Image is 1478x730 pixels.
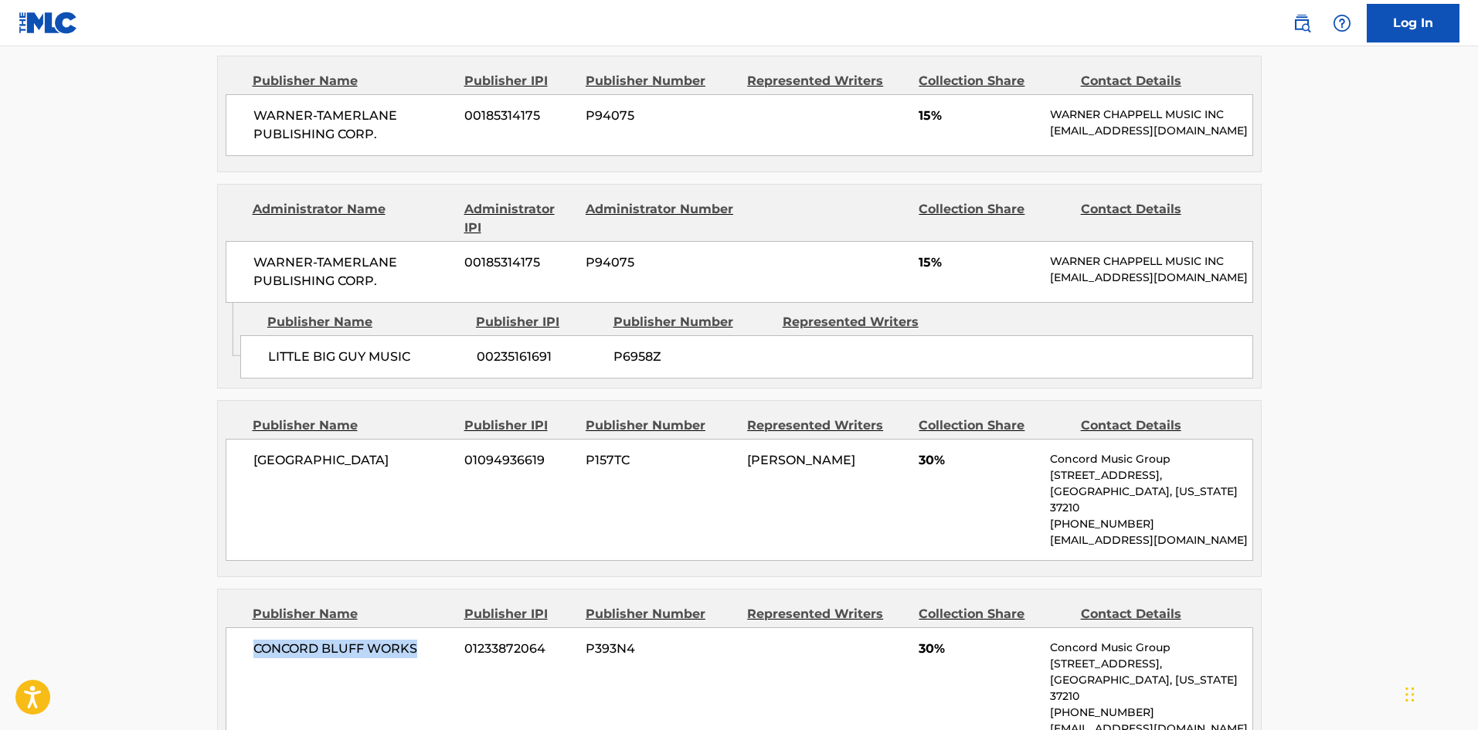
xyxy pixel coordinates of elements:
div: Contact Details [1081,200,1231,237]
div: Publisher Name [267,313,464,331]
p: [PHONE_NUMBER] [1050,516,1252,532]
a: Log In [1367,4,1459,42]
span: 30% [919,640,1038,658]
span: 15% [919,107,1038,125]
div: Collection Share [919,200,1069,237]
div: Publisher Number [586,72,736,90]
div: Represented Writers [747,605,907,623]
span: 01094936619 [464,451,574,470]
iframe: Chat Widget [1401,656,1478,730]
p: WARNER CHAPPELL MUSIC INC [1050,253,1252,270]
p: [PHONE_NUMBER] [1050,705,1252,721]
p: [STREET_ADDRESS], [1050,656,1252,672]
div: Contact Details [1081,72,1231,90]
span: WARNER-TAMERLANE PUBLISHING CORP. [253,253,454,290]
div: Publisher Number [613,313,771,331]
a: Public Search [1286,8,1317,39]
span: 00235161691 [477,348,602,366]
span: 01233872064 [464,640,574,658]
div: Contact Details [1081,416,1231,435]
p: [EMAIL_ADDRESS][DOMAIN_NAME] [1050,270,1252,286]
div: Represented Writers [747,72,907,90]
span: P6958Z [613,348,771,366]
img: search [1293,14,1311,32]
p: [EMAIL_ADDRESS][DOMAIN_NAME] [1050,123,1252,139]
p: [EMAIL_ADDRESS][DOMAIN_NAME] [1050,532,1252,548]
p: [STREET_ADDRESS], [1050,467,1252,484]
p: [GEOGRAPHIC_DATA], [US_STATE] 37210 [1050,484,1252,516]
p: Concord Music Group [1050,451,1252,467]
span: P94075 [586,107,736,125]
div: Drag [1405,671,1415,718]
span: 00185314175 [464,253,574,272]
div: Collection Share [919,72,1069,90]
div: Represented Writers [747,416,907,435]
p: [GEOGRAPHIC_DATA], [US_STATE] 37210 [1050,672,1252,705]
span: WARNER-TAMERLANE PUBLISHING CORP. [253,107,454,144]
div: Contact Details [1081,605,1231,623]
div: Administrator Name [253,200,453,237]
div: Help [1327,8,1357,39]
span: [GEOGRAPHIC_DATA] [253,451,454,470]
div: Publisher IPI [476,313,602,331]
img: help [1333,14,1351,32]
div: Administrator Number [586,200,736,237]
div: Publisher Number [586,605,736,623]
div: Publisher IPI [464,605,574,623]
span: LITTLE BIG GUY MUSIC [268,348,465,366]
p: Concord Music Group [1050,640,1252,656]
img: MLC Logo [19,12,78,34]
div: Administrator IPI [464,200,574,237]
div: Publisher IPI [464,416,574,435]
span: P157TC [586,451,736,470]
span: CONCORD BLUFF WORKS [253,640,454,658]
span: [PERSON_NAME] [747,453,855,467]
div: Publisher IPI [464,72,574,90]
span: 15% [919,253,1038,272]
div: Collection Share [919,605,1069,623]
span: 30% [919,451,1038,470]
span: P393N4 [586,640,736,658]
div: Collection Share [919,416,1069,435]
p: WARNER CHAPPELL MUSIC INC [1050,107,1252,123]
span: P94075 [586,253,736,272]
span: 00185314175 [464,107,574,125]
div: Publisher Number [586,416,736,435]
div: Represented Writers [783,313,940,331]
div: Publisher Name [253,72,453,90]
div: Publisher Name [253,605,453,623]
div: Publisher Name [253,416,453,435]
